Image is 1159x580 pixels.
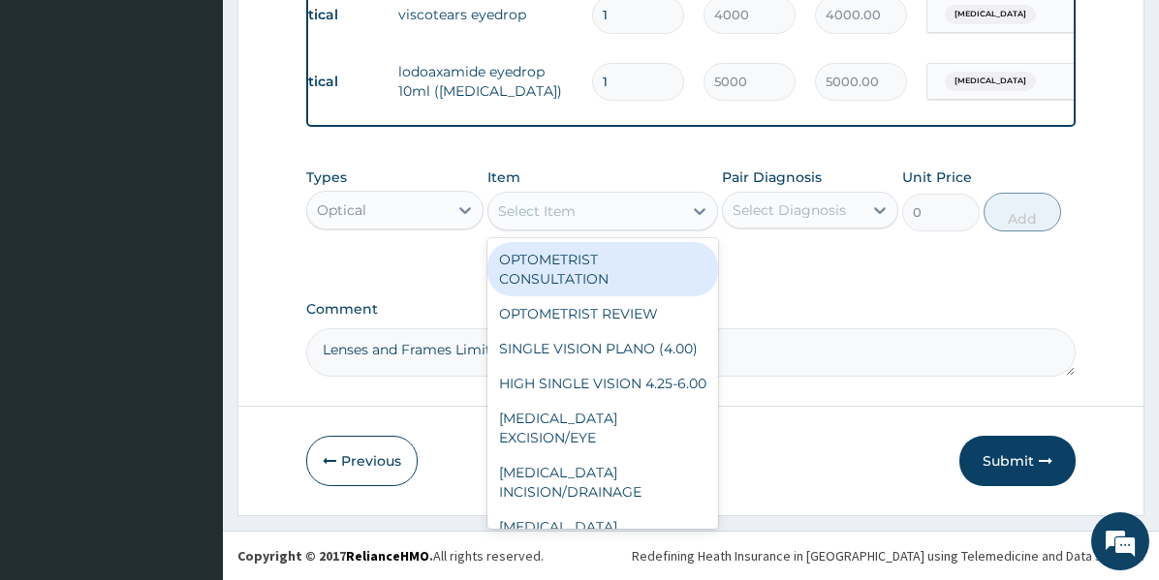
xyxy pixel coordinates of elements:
button: Submit [959,436,1076,486]
div: [MEDICAL_DATA] EXCISION/EYE [487,401,718,455]
span: We're online! [112,169,267,365]
div: SINGLE VISION PLANO (4.00) [487,331,718,366]
strong: Copyright © 2017 . [237,547,433,565]
div: Redefining Heath Insurance in [GEOGRAPHIC_DATA] using Telemedicine and Data Science! [632,546,1144,565]
label: Pair Diagnosis [722,168,822,187]
div: HIGH SINGLE VISION 4.25-6.00 [487,366,718,401]
label: Types [306,169,347,186]
div: OPTOMETRIST CONSULTATION [487,242,718,296]
a: RelianceHMO [346,547,429,565]
td: Optical [277,64,389,100]
label: Item [487,168,520,187]
button: Add [984,193,1061,231]
div: Optical [317,200,366,220]
textarea: Type your message and hit 'Enter' [10,380,369,447]
div: Select Diagnosis [733,200,846,220]
div: [MEDICAL_DATA] INCISION/DRAINAGE [487,455,718,509]
div: Select Item [498,201,576,221]
span: [MEDICAL_DATA] [945,5,1036,24]
img: d_794563401_company_1708531726252_794563401 [36,97,78,145]
button: Previous [306,436,418,486]
label: Comment [306,301,1076,318]
div: [MEDICAL_DATA] INCISION/DRAINAGE [487,509,718,564]
footer: All rights reserved. [223,531,1159,580]
label: Unit Price [902,168,972,187]
div: Minimize live chat window [318,10,364,56]
td: lodoaxamide eyedrop 10ml ([MEDICAL_DATA]) [389,52,582,110]
div: OPTOMETRIST REVIEW [487,296,718,331]
div: Chat with us now [101,108,326,134]
span: [MEDICAL_DATA] [945,72,1036,91]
